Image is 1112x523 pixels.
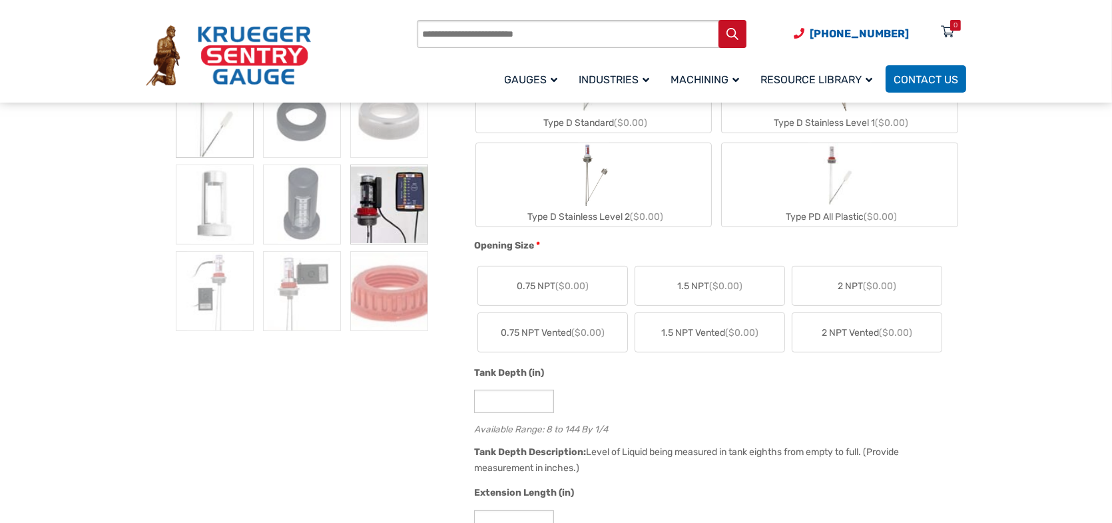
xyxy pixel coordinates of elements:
[350,165,428,245] img: At A Glance - Image 6
[571,327,605,338] span: ($0.00)
[474,367,544,378] span: Tank Depth (in)
[630,211,663,223] span: ($0.00)
[661,326,758,340] span: 1.5 NPT Vented
[722,143,958,227] label: Type PD All Plastic
[838,279,896,293] span: 2 NPT
[722,113,958,133] div: Type D Stainless Level 1
[879,327,912,338] span: ($0.00)
[810,27,909,40] span: [PHONE_NUMBER]
[263,78,341,158] img: At A Glance - Image 2
[864,211,897,223] span: ($0.00)
[876,117,909,129] span: ($0.00)
[476,113,712,133] div: Type D Standard
[476,207,712,227] div: Type D Stainless Level 2
[555,280,589,292] span: ($0.00)
[794,25,909,42] a: Phone Number (920) 434-8860
[722,207,958,227] div: Type PD All Plastic
[501,326,605,340] span: 0.75 NPT Vented
[263,165,341,245] img: At A Glance - Image 5
[474,446,899,474] div: Level of Liquid being measured in tank eighths from empty to full. (Provide measurement in inches.)
[677,279,742,293] span: 1.5 NPT
[350,78,428,158] img: At A Glance - Image 3
[709,280,742,292] span: ($0.00)
[752,63,886,95] a: Resource Library
[176,251,254,331] img: At A Glance - Image 7
[474,446,586,458] span: Tank Depth Description:
[350,251,428,331] img: At A Glance - Image 9
[954,20,958,31] div: 0
[263,251,341,331] img: At A Glance - Image 8
[536,239,540,253] abbr: required
[760,73,872,86] span: Resource Library
[146,25,311,87] img: Krueger Sentry Gauge
[517,279,589,293] span: 0.75 NPT
[894,73,958,86] span: Contact Us
[571,63,663,95] a: Industries
[822,326,912,340] span: 2 NPT Vented
[671,73,739,86] span: Machining
[176,165,254,245] img: At A Glance - Image 4
[496,63,571,95] a: Gauges
[474,487,574,498] span: Extension Length (in)
[663,63,752,95] a: Machining
[474,240,534,251] span: Opening Size
[886,65,966,93] a: Contact Us
[579,73,649,86] span: Industries
[504,73,557,86] span: Gauges
[725,327,758,338] span: ($0.00)
[476,143,712,227] label: Type D Stainless Level 2
[863,280,896,292] span: ($0.00)
[176,78,254,158] img: At A Glance
[614,117,647,129] span: ($0.00)
[474,421,960,434] div: Available Range: 8 to 144 By 1/4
